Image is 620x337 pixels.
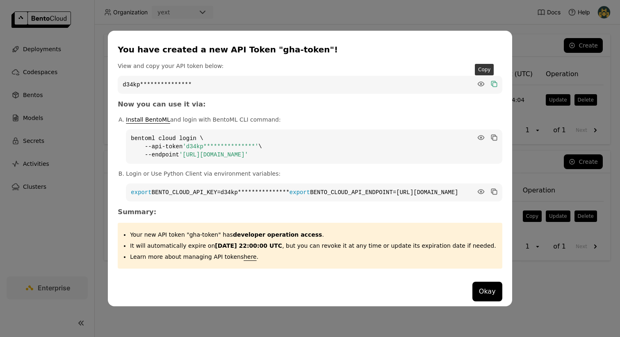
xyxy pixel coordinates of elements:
[131,189,151,196] span: export
[130,253,496,261] p: Learn more about managing API tokens .
[126,115,502,124] p: and login with BentoML CLI command:
[108,31,512,307] div: dialog
[130,242,496,250] p: It will automatically expire on , but you can revoke it at any time or update its expiration date...
[126,170,502,178] p: Login or Use Python Client via environment variables:
[233,231,322,238] strong: developer operation access
[130,231,496,239] p: Your new API token "gha-token" has .
[126,183,502,201] code: BENTO_CLOUD_API_KEY=d34kp*************** BENTO_CLOUD_API_ENDPOINT=[URL][DOMAIN_NAME]
[118,100,502,109] h3: Now you can use it via:
[289,189,310,196] span: export
[215,242,282,249] strong: [DATE] 22:00:00 UTC
[118,62,502,70] p: View and copy your API token below:
[475,64,494,75] div: Copy
[126,116,170,123] a: Install BentoML
[118,208,502,216] h3: Summary:
[472,282,502,301] button: Okay
[179,152,248,158] span: '[URL][DOMAIN_NAME]'
[118,44,499,55] div: You have created a new API Token "gha-token"!
[126,129,502,164] code: bentoml cloud login \ --api-token \ --endpoint
[244,253,257,260] a: here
